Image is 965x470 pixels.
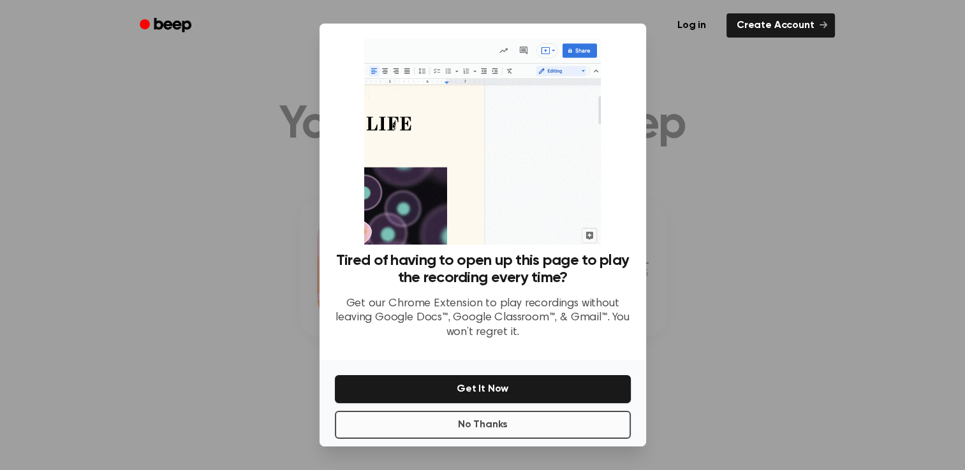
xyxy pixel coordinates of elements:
[364,39,601,245] img: Beep extension in action
[726,13,835,38] a: Create Account
[665,11,719,40] a: Log in
[335,411,631,439] button: No Thanks
[335,297,631,340] p: Get our Chrome Extension to play recordings without leaving Google Docs™, Google Classroom™, & Gm...
[131,13,203,38] a: Beep
[335,375,631,403] button: Get It Now
[335,252,631,287] h3: Tired of having to open up this page to play the recording every time?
